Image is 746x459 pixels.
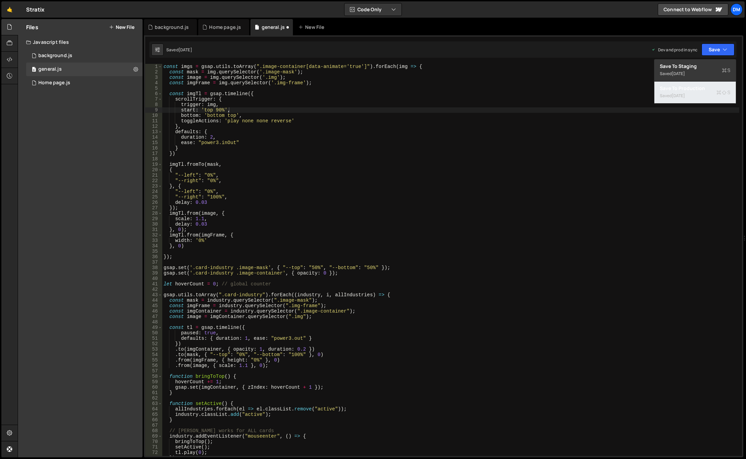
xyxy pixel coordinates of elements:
[209,24,241,31] div: Home page.js
[145,423,162,428] div: 67
[145,118,162,124] div: 11
[145,281,162,287] div: 41
[145,417,162,423] div: 66
[145,341,162,347] div: 52
[145,357,162,363] div: 55
[32,67,36,73] span: 0
[145,135,162,140] div: 14
[145,374,162,379] div: 58
[145,243,162,249] div: 34
[145,292,162,298] div: 43
[26,49,143,63] div: 16575/45066.js
[654,59,736,82] button: Save to StagingS Saved[DATE]
[145,352,162,357] div: 54
[145,211,162,216] div: 28
[145,86,162,91] div: 5
[660,70,730,78] div: Saved
[660,92,730,100] div: Saved
[145,439,162,444] div: 70
[145,91,162,96] div: 6
[145,406,162,412] div: 64
[145,167,162,173] div: 20
[145,260,162,265] div: 37
[716,89,730,96] span: S
[145,151,162,156] div: 17
[145,428,162,434] div: 68
[145,249,162,254] div: 35
[145,124,162,129] div: 12
[145,303,162,308] div: 45
[145,444,162,450] div: 71
[145,347,162,352] div: 53
[145,129,162,135] div: 13
[298,24,327,31] div: New File
[179,47,192,53] div: [DATE]
[145,319,162,325] div: 48
[145,173,162,178] div: 21
[660,63,730,70] div: Save to Staging
[145,145,162,151] div: 16
[145,183,162,189] div: 23
[145,270,162,276] div: 39
[145,412,162,417] div: 65
[18,35,143,49] div: Javascript files
[145,178,162,183] div: 22
[145,368,162,374] div: 57
[145,140,162,145] div: 15
[145,336,162,341] div: 51
[702,43,734,56] button: Save
[145,216,162,222] div: 29
[344,3,402,16] button: Code Only
[145,308,162,314] div: 46
[145,64,162,69] div: 1
[145,276,162,281] div: 40
[145,254,162,260] div: 36
[145,390,162,395] div: 61
[145,107,162,113] div: 9
[145,75,162,80] div: 3
[145,96,162,102] div: 7
[145,287,162,292] div: 42
[145,162,162,167] div: 19
[145,265,162,270] div: 38
[145,189,162,194] div: 24
[38,53,72,59] div: background.js
[145,450,162,455] div: 72
[660,85,730,92] div: Save to Production
[145,194,162,200] div: 25
[654,59,736,104] div: Code Only
[145,401,162,406] div: 63
[145,200,162,205] div: 26
[658,3,728,16] a: Connect to Webflow
[145,314,162,319] div: 47
[145,363,162,368] div: 56
[26,63,143,76] div: 16575/45802.js
[38,80,70,86] div: Home page.js
[145,238,162,243] div: 33
[672,93,685,99] div: [DATE]
[26,23,38,31] h2: Files
[26,5,44,14] div: Stratix
[145,102,162,107] div: 8
[145,113,162,118] div: 10
[26,76,143,90] div: 16575/45977.js
[145,69,162,75] div: 2
[145,232,162,238] div: 32
[730,3,743,16] a: Dm
[145,434,162,439] div: 69
[145,205,162,211] div: 27
[145,325,162,330] div: 49
[145,222,162,227] div: 30
[145,227,162,232] div: 31
[145,80,162,86] div: 4
[145,395,162,401] div: 62
[145,385,162,390] div: 60
[38,66,62,72] div: general.js
[145,330,162,336] div: 50
[145,379,162,385] div: 59
[166,47,192,53] div: Saved
[722,67,730,74] span: S
[1,1,18,18] a: 🤙
[145,156,162,162] div: 18
[155,24,189,31] div: background.js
